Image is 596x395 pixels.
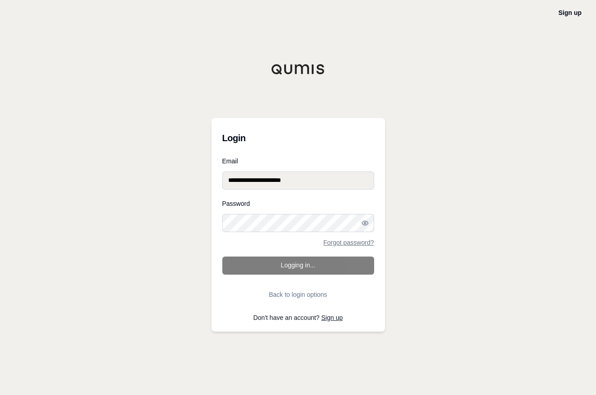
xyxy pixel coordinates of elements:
[323,239,374,246] a: Forgot password?
[558,9,582,16] a: Sign up
[271,64,325,75] img: Qumis
[222,314,374,321] p: Don't have an account?
[222,129,374,147] h3: Login
[222,286,374,304] button: Back to login options
[321,314,343,321] a: Sign up
[222,200,374,207] label: Password
[222,158,374,164] label: Email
